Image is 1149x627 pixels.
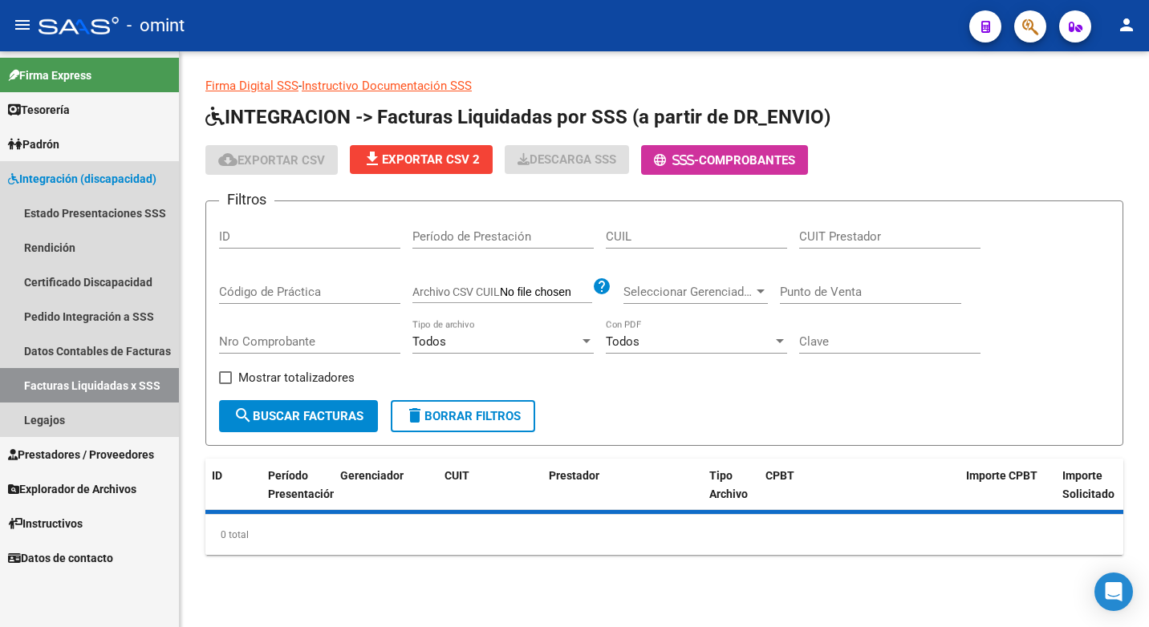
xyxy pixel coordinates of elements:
span: Firma Express [8,67,91,84]
a: Firma Digital SSS [205,79,298,93]
span: Datos de contacto [8,549,113,567]
span: CPBT [765,469,794,482]
datatable-header-cell: ID [205,459,262,529]
span: Importe Solicitado [1062,469,1114,500]
datatable-header-cell: Gerenciador [334,459,438,529]
datatable-header-cell: Importe CPBT [960,459,1056,529]
button: Exportar CSV 2 [350,145,493,174]
div: 0 total [205,515,1123,555]
mat-icon: file_download [363,149,382,168]
span: Explorador de Archivos [8,480,136,498]
mat-icon: search [233,406,253,425]
p: - [205,77,1123,95]
span: Importe CPBT [966,469,1037,482]
datatable-header-cell: Período Presentación [262,459,334,529]
span: Seleccionar Gerenciador [623,285,753,299]
span: Tesorería [8,101,70,119]
span: Todos [412,334,446,349]
button: Descarga SSS [505,145,629,174]
button: Buscar Facturas [219,400,378,432]
button: Borrar Filtros [391,400,535,432]
a: Instructivo Documentación SSS [302,79,472,93]
button: -Comprobantes [641,145,808,175]
input: Archivo CSV CUIL [500,285,592,300]
button: Exportar CSV [205,145,338,175]
h3: Filtros [219,188,274,211]
span: Tipo Archivo [709,469,748,500]
datatable-header-cell: Prestador [542,459,703,529]
span: Prestadores / Proveedores [8,446,154,463]
mat-icon: help [592,277,611,296]
span: Borrar Filtros [405,409,521,423]
span: Prestador [549,469,599,482]
span: Buscar Facturas [233,409,363,423]
span: Descarga SSS [518,152,616,167]
span: Mostrar totalizadores [238,368,355,387]
datatable-header-cell: CUIT [438,459,542,529]
span: INTEGRACION -> Facturas Liquidadas por SSS (a partir de DR_ENVIO) [205,106,830,128]
span: Gerenciador [340,469,404,482]
mat-icon: person [1117,15,1136,34]
span: Padrón [8,136,59,153]
datatable-header-cell: CPBT [759,459,960,529]
span: CUIT [445,469,469,482]
span: Comprobantes [699,153,795,168]
span: Instructivos [8,515,83,532]
datatable-header-cell: Tipo Archivo [703,459,759,529]
span: Exportar CSV [218,153,325,168]
span: Archivo CSV CUIL [412,285,500,298]
app-download-masive: Descarga masiva de comprobantes (adjuntos) [505,145,629,175]
span: Todos [606,334,639,349]
div: Open Intercom Messenger [1094,572,1133,611]
mat-icon: menu [13,15,32,34]
mat-icon: cloud_download [218,150,238,169]
span: Exportar CSV 2 [363,152,480,167]
span: Integración (discapacidad) [8,170,156,188]
span: - [654,153,699,168]
span: ID [212,469,222,482]
mat-icon: delete [405,406,424,425]
span: Período Presentación [268,469,336,500]
span: - omint [127,8,185,43]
